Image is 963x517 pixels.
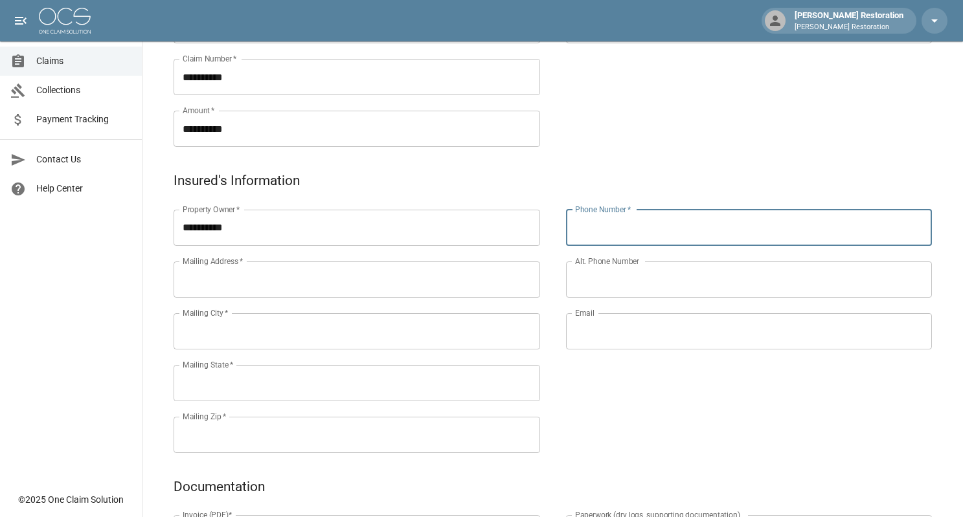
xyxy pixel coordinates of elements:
label: Phone Number [575,204,631,215]
label: Mailing City [183,307,229,318]
label: Email [575,307,595,318]
div: [PERSON_NAME] Restoration [789,9,909,32]
label: Mailing Zip [183,411,227,422]
img: ocs-logo-white-transparent.png [39,8,91,34]
span: Contact Us [36,153,131,166]
label: Alt. Phone Number [575,256,639,267]
span: Claims [36,54,131,68]
span: Help Center [36,182,131,195]
label: Property Owner [183,204,240,215]
button: open drawer [8,8,34,34]
span: Collections [36,83,131,97]
span: Payment Tracking [36,113,131,126]
label: Amount [183,105,215,116]
label: Claim Number [183,53,236,64]
p: [PERSON_NAME] Restoration [795,22,903,33]
label: Mailing Address [183,256,243,267]
div: © 2025 One Claim Solution [18,493,124,506]
label: Mailing State [183,359,233,370]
